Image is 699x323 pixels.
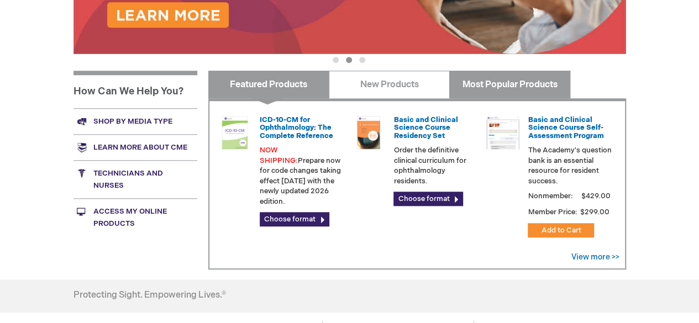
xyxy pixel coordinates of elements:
a: Technicians and nurses [73,160,197,198]
h1: How Can We Help You? [73,71,197,108]
a: Featured Products [208,71,329,98]
a: Choose format [393,192,463,206]
strong: Member Price: [528,208,577,216]
a: View more >> [571,252,619,262]
strong: Nonmember: [528,189,572,203]
button: Add to Cart [528,223,594,237]
a: Access My Online Products [73,198,197,236]
a: Most Popular Products [449,71,570,98]
a: Learn more about CME [73,134,197,160]
a: Basic and Clinical Science Course Residency Set [393,115,458,140]
button: 1 of 3 [333,57,339,63]
span: $299.00 [579,208,611,216]
span: $429.00 [579,192,612,200]
p: The Academy's question bank is an essential resource for resident success. [528,145,612,186]
button: 2 of 3 [346,57,352,63]
a: Choose format [260,212,329,226]
font: NOW SHIPPING: [260,146,298,165]
a: New Products [329,71,450,98]
img: 02850963u_47.png [352,116,385,149]
img: bcscself_20.jpg [486,116,519,149]
p: Prepare now for code changes taking effect [DATE] with the newly updated 2026 edition. [260,145,344,206]
span: Add to Cart [541,226,581,235]
button: 3 of 3 [359,57,365,63]
img: 0120008u_42.png [218,116,251,149]
a: ICD-10-CM for Ophthalmology: The Complete Reference [260,115,333,140]
p: Order the definitive clinical curriculum for ophthalmology residents. [393,145,477,186]
h4: Protecting Sight. Empowering Lives.® [73,290,226,300]
a: Basic and Clinical Science Course Self-Assessment Program [528,115,603,140]
a: Shop by media type [73,108,197,134]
